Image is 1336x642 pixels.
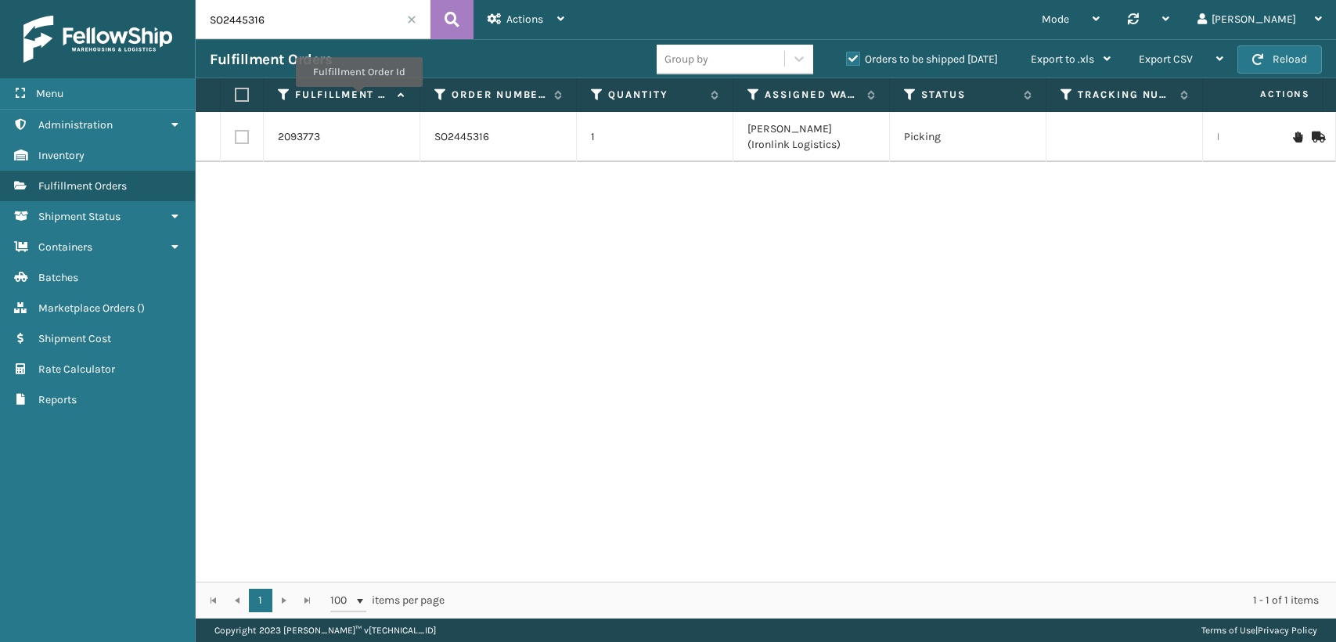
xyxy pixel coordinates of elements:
[23,16,172,63] img: logo
[330,593,354,608] span: 100
[1201,625,1255,636] a: Terms of Use
[765,88,859,102] label: Assigned Warehouse
[38,240,92,254] span: Containers
[295,88,390,102] label: Fulfillment Order Id
[36,87,63,100] span: Menu
[38,362,115,376] span: Rate Calculator
[38,332,111,345] span: Shipment Cost
[1258,625,1317,636] a: Privacy Policy
[1293,132,1302,142] i: On Hold
[921,88,1016,102] label: Status
[890,112,1046,162] td: Picking
[1042,13,1069,26] span: Mode
[38,149,85,162] span: Inventory
[466,593,1319,608] div: 1 - 1 of 1 items
[1312,132,1321,142] i: Mark as Shipped
[434,129,489,145] a: SO2445316
[210,50,332,69] h3: Fulfillment Orders
[330,589,445,612] span: items per page
[1031,52,1094,66] span: Export to .xls
[577,112,733,162] td: 1
[1237,45,1322,74] button: Reload
[506,13,543,26] span: Actions
[38,301,135,315] span: Marketplace Orders
[1078,88,1172,102] label: Tracking Number
[1211,81,1320,107] span: Actions
[38,271,78,284] span: Batches
[214,619,436,642] p: Copyright 2023 [PERSON_NAME]™ v [TECHNICAL_ID]
[249,589,272,612] a: 1
[1139,52,1193,66] span: Export CSV
[278,129,320,145] a: 2093773
[38,393,77,406] span: Reports
[38,179,127,193] span: Fulfillment Orders
[846,52,998,66] label: Orders to be shipped [DATE]
[733,112,890,162] td: [PERSON_NAME] (Ironlink Logistics)
[38,118,113,132] span: Administration
[452,88,546,102] label: Order Number
[137,301,145,315] span: ( )
[38,210,121,223] span: Shipment Status
[608,88,703,102] label: Quantity
[1201,619,1317,642] div: |
[664,51,708,67] div: Group by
